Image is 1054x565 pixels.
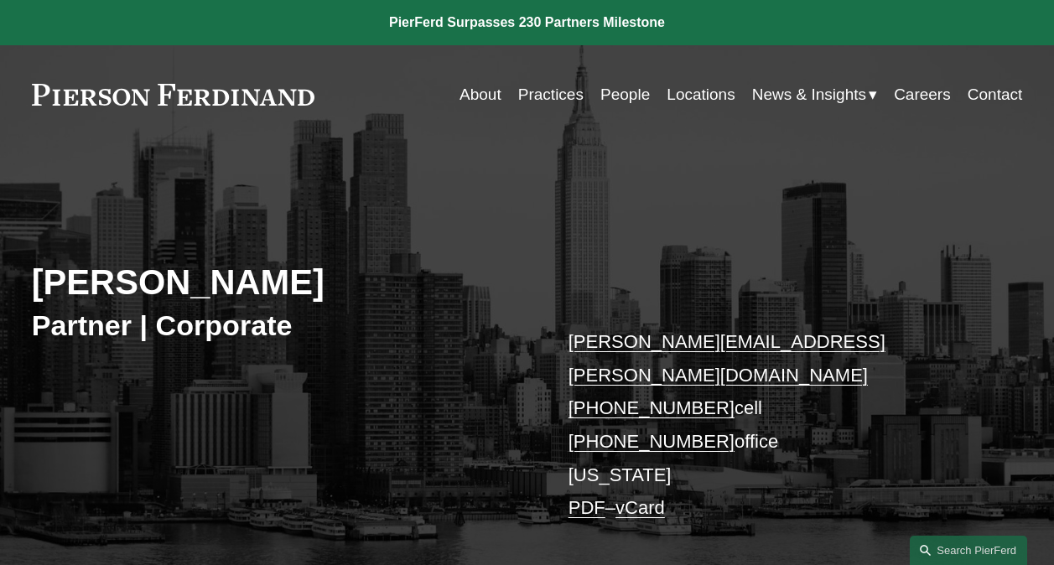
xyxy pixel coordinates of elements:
a: folder dropdown [752,79,877,111]
a: Careers [894,79,951,111]
h3: Partner | Corporate [32,308,527,343]
p: cell office [US_STATE] – [569,325,981,525]
a: Locations [667,79,735,111]
a: [PHONE_NUMBER] [569,431,735,452]
a: [PHONE_NUMBER] [569,397,735,418]
a: Contact [968,79,1022,111]
a: Search this site [910,536,1027,565]
a: People [600,79,650,111]
a: vCard [615,497,665,518]
h2: [PERSON_NAME] [32,262,527,303]
span: News & Insights [752,80,866,109]
a: PDF [569,497,605,518]
a: About [460,79,501,111]
a: Practices [518,79,584,111]
a: [PERSON_NAME][EMAIL_ADDRESS][PERSON_NAME][DOMAIN_NAME] [569,331,885,386]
